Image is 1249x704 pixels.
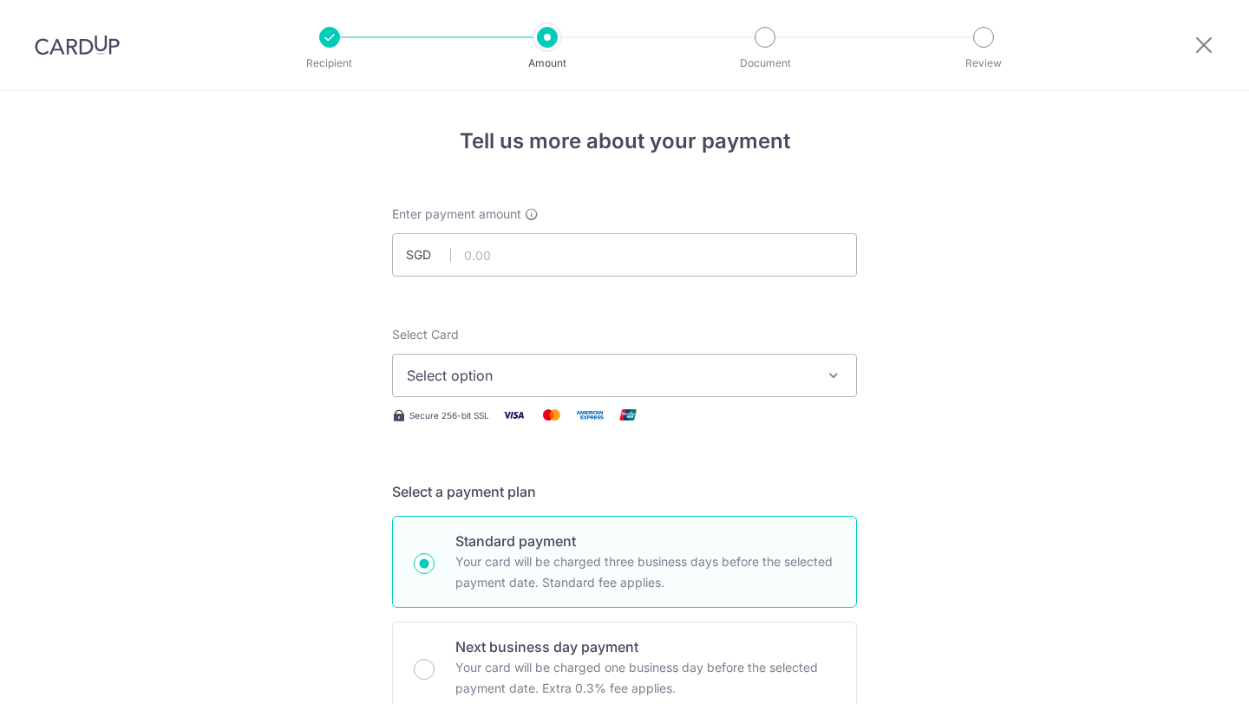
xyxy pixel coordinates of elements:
[496,404,531,426] img: Visa
[455,657,835,699] p: Your card will be charged one business day before the selected payment date. Extra 0.3% fee applies.
[392,354,857,397] button: Select option
[455,551,835,593] p: Your card will be charged three business days before the selected payment date. Standard fee appl...
[392,481,857,502] h5: Select a payment plan
[392,126,857,157] h4: Tell us more about your payment
[392,327,459,342] span: translation missing: en.payables.payment_networks.credit_card.summary.labels.select_card
[392,233,857,277] input: 0.00
[534,404,569,426] img: Mastercard
[409,408,489,422] span: Secure 256-bit SSL
[265,55,394,72] p: Recipient
[572,404,607,426] img: American Express
[455,531,835,551] p: Standard payment
[1137,652,1232,695] iframe: Opens a widget where you can find more information
[919,55,1048,72] p: Review
[701,55,829,72] p: Document
[392,205,521,223] span: Enter payment amount
[455,636,835,657] p: Next business day payment
[407,365,811,386] span: Select option
[483,55,611,72] p: Amount
[611,404,645,426] img: Union Pay
[35,35,120,55] img: CardUp
[406,246,451,264] span: SGD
